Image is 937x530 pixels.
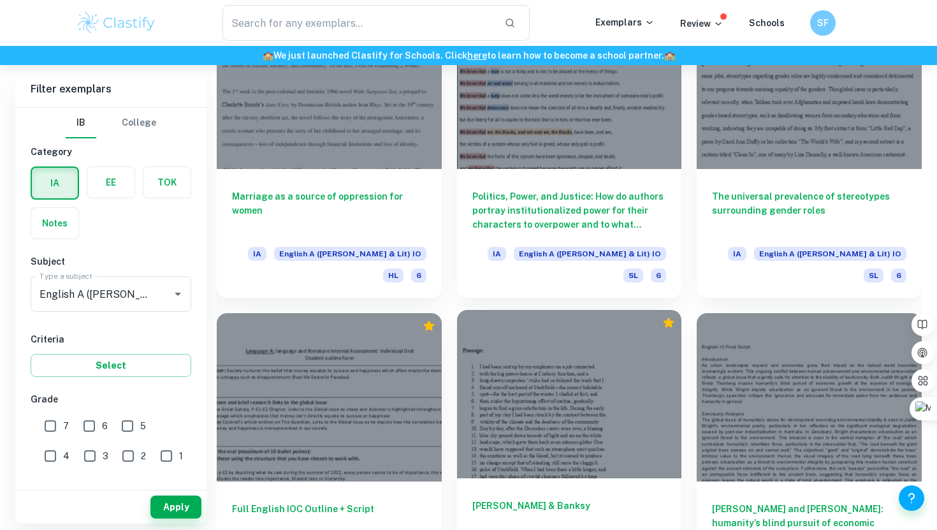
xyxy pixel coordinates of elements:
[514,247,666,261] span: English A ([PERSON_NAME] & Lit) IO
[31,354,191,377] button: Select
[274,247,426,261] span: English A ([PERSON_NAME] & Lit) IO
[63,419,69,433] span: 7
[816,16,831,30] h6: SF
[383,269,403,283] span: HL
[102,419,108,433] span: 6
[150,496,201,519] button: Apply
[712,189,906,232] h6: The universal prevalence of stereotypes surrounding gender roles
[103,449,108,463] span: 3
[40,270,92,281] label: Type a subject
[66,108,156,138] div: Filter type choice
[31,392,191,406] h6: Grade
[169,285,187,303] button: Open
[899,485,924,511] button: Help and Feedback
[864,269,883,283] span: SL
[488,247,506,261] span: IA
[728,247,746,261] span: IA
[411,269,426,283] span: 6
[749,18,785,28] a: Schools
[754,247,906,261] span: English A ([PERSON_NAME] & Lit) IO
[3,48,934,63] h6: We just launched Clastify for Schools. Click to learn how to become a school partner.
[179,449,183,463] span: 1
[122,108,156,138] button: College
[140,419,146,433] span: 5
[76,10,157,36] img: Clastify logo
[232,189,426,232] h6: Marriage as a source of oppression for women
[141,449,146,463] span: 2
[891,269,906,283] span: 6
[423,320,435,332] div: Premium
[263,50,273,61] span: 🏫
[15,71,207,107] h6: Filter exemplars
[87,167,134,198] button: EE
[31,208,78,239] button: Notes
[31,332,191,346] h6: Criteria
[32,168,78,198] button: IA
[222,5,494,41] input: Search for any exemplars...
[595,15,655,29] p: Exemplars
[472,189,667,232] h6: Politics, Power, and Justice: How do authors portray institutionalized power for their characters...
[662,316,675,329] div: Premium
[651,269,666,283] span: 6
[680,17,723,31] p: Review
[623,269,643,283] span: SL
[63,449,69,463] span: 4
[31,145,191,159] h6: Category
[810,10,836,36] button: SF
[31,254,191,269] h6: Subject
[143,167,191,198] button: TOK
[664,50,675,61] span: 🏫
[248,247,266,261] span: IA
[66,108,96,138] button: IB
[31,484,191,498] h6: Level
[467,50,487,61] a: here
